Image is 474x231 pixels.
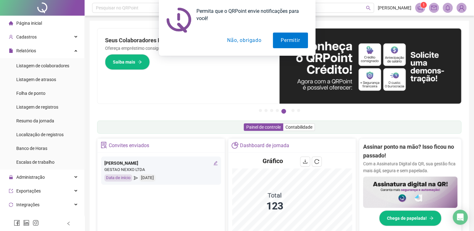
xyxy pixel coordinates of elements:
[16,63,69,68] span: Listagem de colaboradores
[139,174,155,182] div: [DATE]
[314,159,319,164] span: reload
[104,167,218,173] div: GESTAO NEXXO LTDA
[303,159,308,164] span: download
[14,220,20,226] span: facebook
[213,161,218,165] span: edit
[9,189,13,193] span: export
[273,33,308,48] button: Permitir
[23,220,29,226] span: linkedin
[66,221,71,226] span: left
[9,203,13,207] span: sync
[387,215,427,222] span: Chega de papelada!
[104,160,218,167] div: [PERSON_NAME]
[281,109,286,114] button: 5
[16,188,41,193] span: Exportações
[16,77,56,82] span: Listagem de atrasos
[104,174,132,182] div: Data de início
[291,109,294,112] button: 6
[363,142,457,160] h2: Assinar ponto na mão? Isso ficou no passado!
[109,140,149,151] div: Convites enviados
[16,175,45,180] span: Administração
[270,109,273,112] button: 3
[297,109,300,112] button: 7
[246,125,281,130] span: Painel de controle
[276,109,279,112] button: 4
[279,28,461,104] img: banner%2F11e687cd-1386-4cbd-b13b-7bd81425532d.png
[263,157,283,165] h4: Gráfico
[134,174,138,182] span: send
[16,105,58,110] span: Listagem de registros
[138,60,142,64] span: arrow-right
[16,118,54,123] span: Resumo da jornada
[453,210,468,225] div: Open Intercom Messenger
[16,146,47,151] span: Banco de Horas
[264,109,268,112] button: 2
[285,125,312,130] span: Contabilidade
[191,8,308,22] div: Permita que o QRPoint envie notificações para você!
[16,91,45,96] span: Folha de ponto
[429,216,434,220] span: arrow-right
[9,175,13,179] span: lock
[379,210,441,226] button: Chega de papelada!
[219,33,269,48] button: Não, obrigado
[363,160,457,174] p: Com a Assinatura Digital da QR, sua gestão fica mais ágil, segura e sem papelada.
[33,220,39,226] span: instagram
[240,140,289,151] div: Dashboard de jornada
[113,59,135,65] span: Saiba mais
[232,142,238,148] span: pie-chart
[166,8,191,33] img: notification icon
[16,202,39,207] span: Integrações
[259,109,262,112] button: 1
[101,142,107,148] span: solution
[105,54,150,70] button: Saiba mais
[16,132,64,137] span: Localização de registros
[16,160,55,165] span: Escalas de trabalho
[363,177,457,208] img: banner%2F02c71560-61a6-44d4-94b9-c8ab97240462.png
